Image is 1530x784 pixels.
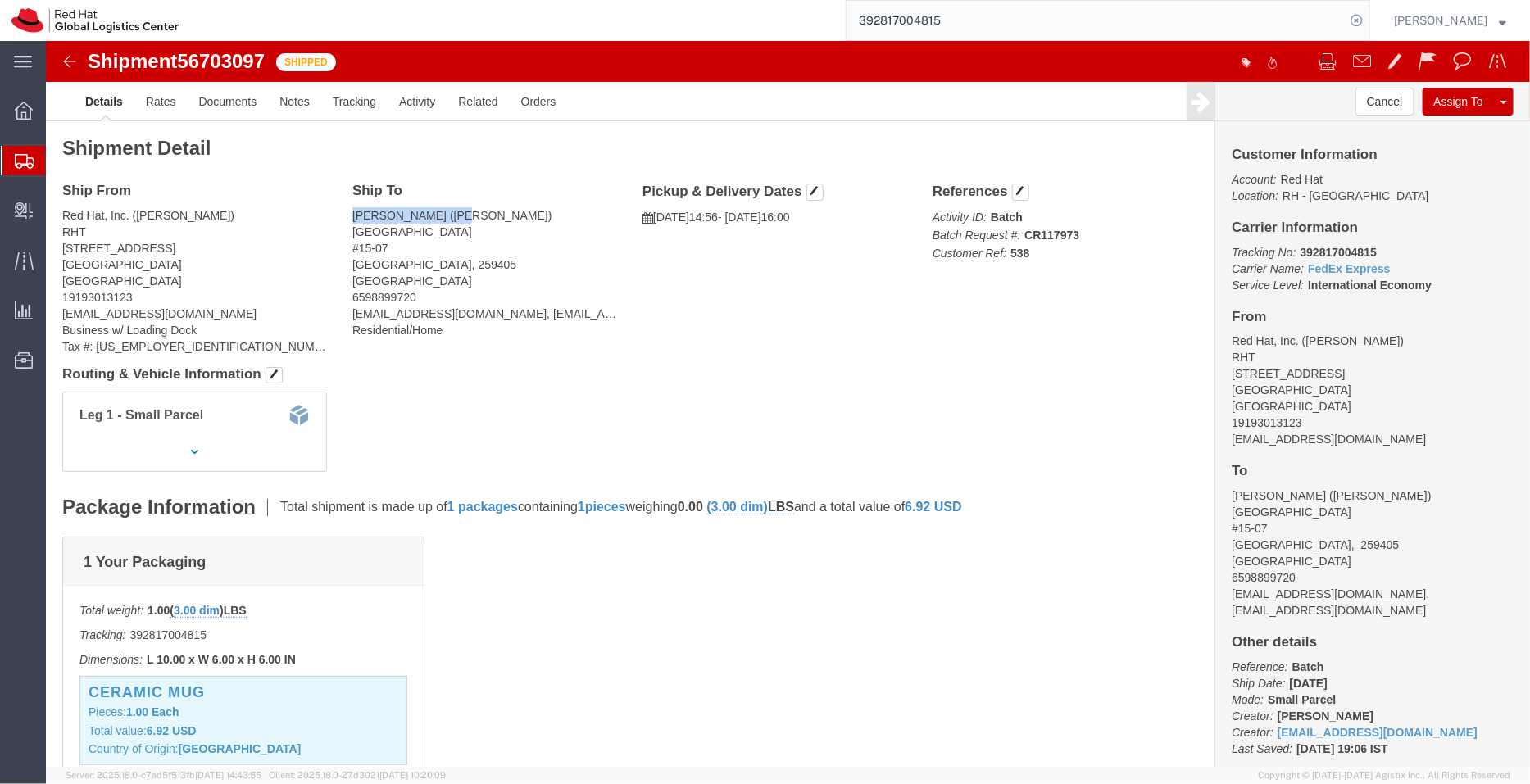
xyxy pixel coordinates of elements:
iframe: FS Legacy Container [46,41,1530,767]
img: logo [11,8,179,33]
span: [DATE] 10:20:09 [379,770,446,780]
span: Client: 2025.18.0-27d3021 [269,770,446,780]
span: Server: 2025.18.0-c7ad5f513fb [66,770,261,780]
button: [PERSON_NAME] [1393,11,1507,30]
span: [DATE] 14:43:55 [195,770,261,780]
span: Copyright © [DATE]-[DATE] Agistix Inc., All Rights Reserved [1258,768,1510,782]
input: Search for shipment number, reference number [847,1,1345,40]
span: Pallav Sen Gupta [1394,11,1487,29]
